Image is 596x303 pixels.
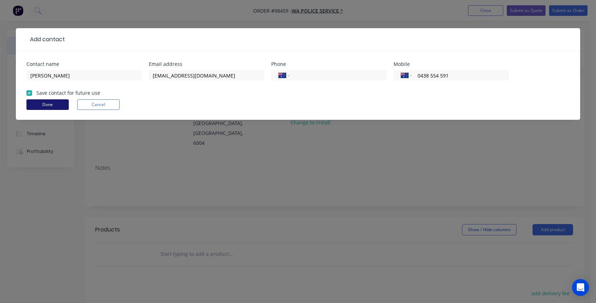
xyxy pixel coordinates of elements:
label: Save contact for future use [36,89,100,97]
button: Done [26,99,69,110]
div: Email address [149,62,264,67]
div: Add contact [26,35,65,44]
button: Cancel [77,99,120,110]
div: Phone [271,62,387,67]
div: Mobile [394,62,509,67]
div: Contact name [26,62,142,67]
div: Open Intercom Messenger [572,279,589,296]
